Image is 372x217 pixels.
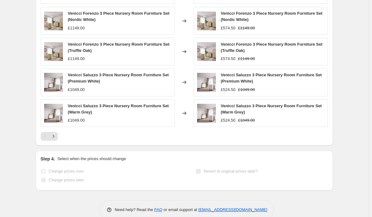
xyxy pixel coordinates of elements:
[221,56,236,62] div: £574.50
[221,11,323,22] span: Venicci Forenzo 3 Piece Nursery Room Furniture Set (Nordic White)
[68,56,85,62] div: £1149.00
[238,117,255,124] strike: £1049.00
[68,11,170,22] span: Venicci Forenzo 3 Piece Nursery Room Furniture Set (Nordic White)
[68,25,85,31] div: £1149.00
[49,132,58,141] button: Next
[57,156,126,162] p: Select when the prices should change
[221,117,236,124] div: £524.50
[68,103,169,114] span: Venicci Saluzzo 3 Piece Nursery Room Furniture Set (Warm Grey)
[238,25,255,31] strike: £1149.00
[44,104,63,123] img: white-3-set_80x.jpg
[238,56,255,62] strike: £1149.00
[49,169,84,174] span: Change prices now
[41,132,58,141] nav: Pagination
[221,25,236,31] div: £574.50
[41,156,55,162] h2: Step 4.
[221,42,323,53] span: Venicci Forenzo 3 Piece Nursery Room Furniture Set (Truffle Oak)
[197,42,216,61] img: forenzo-honey_80x.jpg
[238,87,255,93] strike: £1049.00
[221,73,322,83] span: Venicci Saluzzo 3 Piece Nursery Room Furniture Set (Premium White)
[198,207,267,212] a: [EMAIL_ADDRESS][DOMAIN_NAME]
[154,207,162,212] a: FAQ
[197,73,216,92] img: white-3-set_80x.jpg
[221,87,236,93] div: £524.50
[49,178,84,182] span: Change prices later
[197,12,216,30] img: forenzo-honey_80x.jpg
[68,117,85,124] div: £1049.00
[204,169,258,174] span: Revert to original prices later?
[68,42,170,53] span: Venicci Forenzo 3 Piece Nursery Room Furniture Set (Truffle Oak)
[68,73,169,83] span: Venicci Saluzzo 3 Piece Nursery Room Furniture Set (Premium White)
[162,207,198,212] span: or email support at
[44,12,63,30] img: forenzo-honey_80x.jpg
[197,104,216,123] img: white-3-set_80x.jpg
[44,73,63,92] img: white-3-set_80x.jpg
[115,207,155,212] span: Need help? Read the
[44,42,63,61] img: forenzo-honey_80x.jpg
[68,87,85,93] div: £1049.00
[221,103,322,114] span: Venicci Saluzzo 3 Piece Nursery Room Furniture Set (Warm Grey)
